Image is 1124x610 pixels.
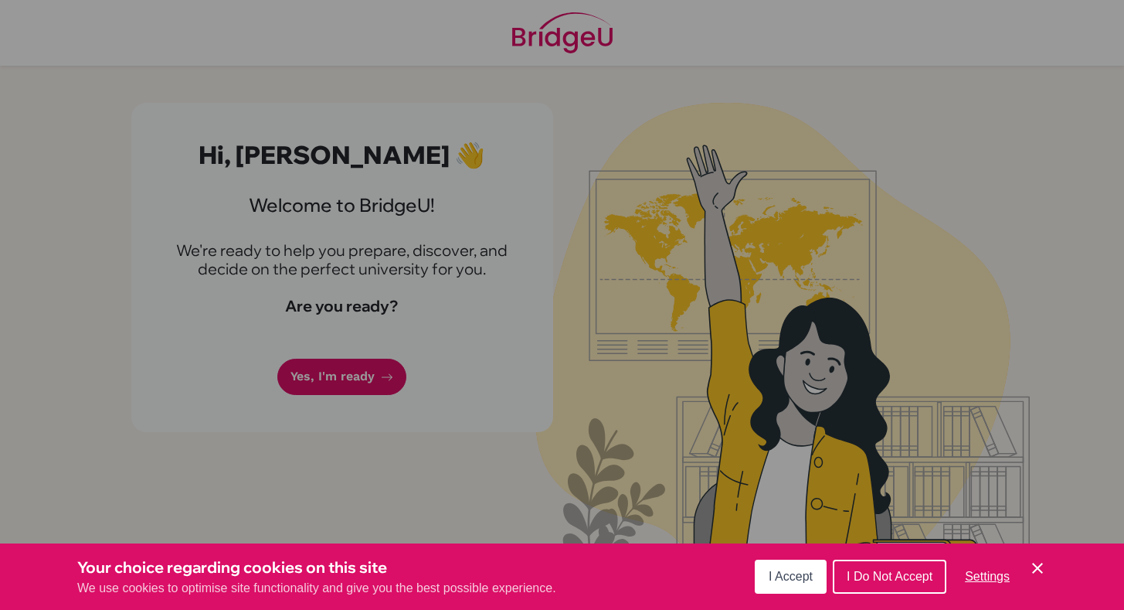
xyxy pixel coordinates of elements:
span: Settings [965,570,1010,583]
span: I Accept [769,570,813,583]
button: Save and close [1028,559,1047,578]
h3: Your choice regarding cookies on this site [77,556,556,579]
button: Settings [953,561,1022,592]
span: I Do Not Accept [847,570,932,583]
p: We use cookies to optimise site functionality and give you the best possible experience. [77,579,556,598]
button: I Accept [755,560,827,594]
button: I Do Not Accept [833,560,946,594]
